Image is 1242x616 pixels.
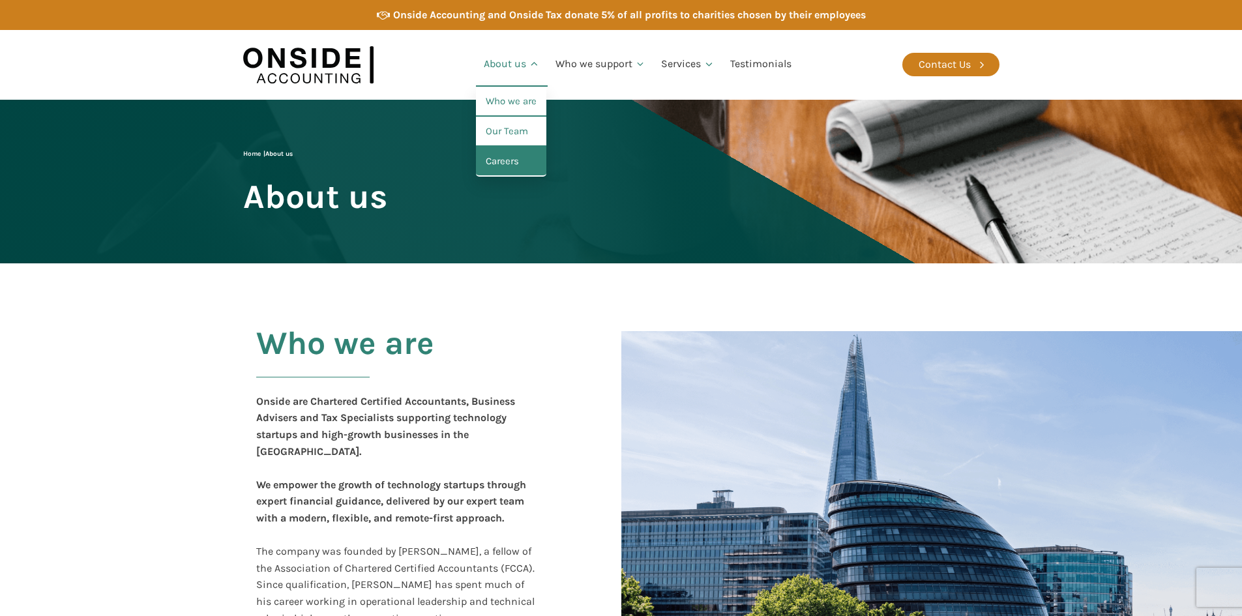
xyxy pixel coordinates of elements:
[548,42,654,87] a: Who we support
[722,42,799,87] a: Testimonials
[476,147,546,177] a: Careers
[902,53,999,76] a: Contact Us
[265,150,293,158] span: About us
[256,325,434,393] h2: Who we are
[919,56,971,73] div: Contact Us
[243,150,293,158] span: |
[243,179,387,214] span: About us
[476,117,546,147] a: Our Team
[476,87,546,117] a: Who we are
[653,42,722,87] a: Services
[256,495,524,524] b: , delivered by our expert team with a modern, flexible, and remote-first approach.
[243,150,261,158] a: Home
[476,42,548,87] a: About us
[243,40,374,90] img: Onside Accounting
[256,478,526,508] b: We empower the growth of technology startups through expert financial guidance
[256,395,515,458] b: Onside are Chartered Certified Accountants, Business Advisers and Tax Specialists supporting tech...
[393,7,866,23] div: Onside Accounting and Onside Tax donate 5% of all profits to charities chosen by their employees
